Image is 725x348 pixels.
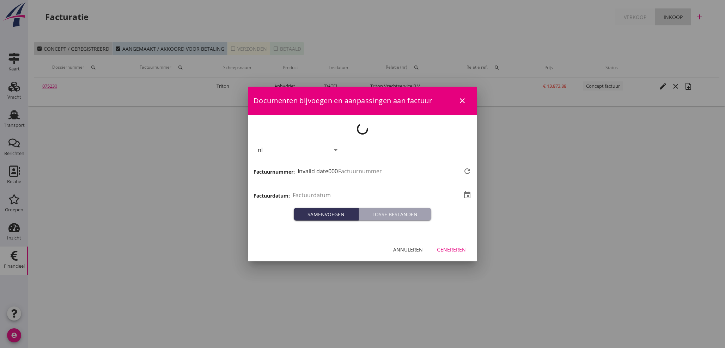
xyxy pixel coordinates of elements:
div: nl [258,147,263,153]
div: Losse bestanden [361,211,428,218]
input: Factuurnummer [338,166,462,177]
button: Genereren [431,243,471,256]
h3: Factuurdatum: [254,192,290,199]
button: Samenvoegen [294,208,359,220]
div: Samenvoegen [297,211,355,218]
div: Genereren [437,246,466,253]
i: event [463,191,471,199]
button: Annuleren [388,243,428,256]
span: Invalid date000 [298,167,338,176]
button: Losse bestanden [359,208,431,220]
input: Factuurdatum [293,189,462,201]
h3: Factuurnummer: [254,168,295,175]
i: close [458,97,467,105]
i: refresh [463,167,471,175]
i: arrow_drop_down [332,146,340,154]
div: Annuleren [393,246,423,253]
div: Documenten bijvoegen en aanpassingen aan factuur [248,87,477,115]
